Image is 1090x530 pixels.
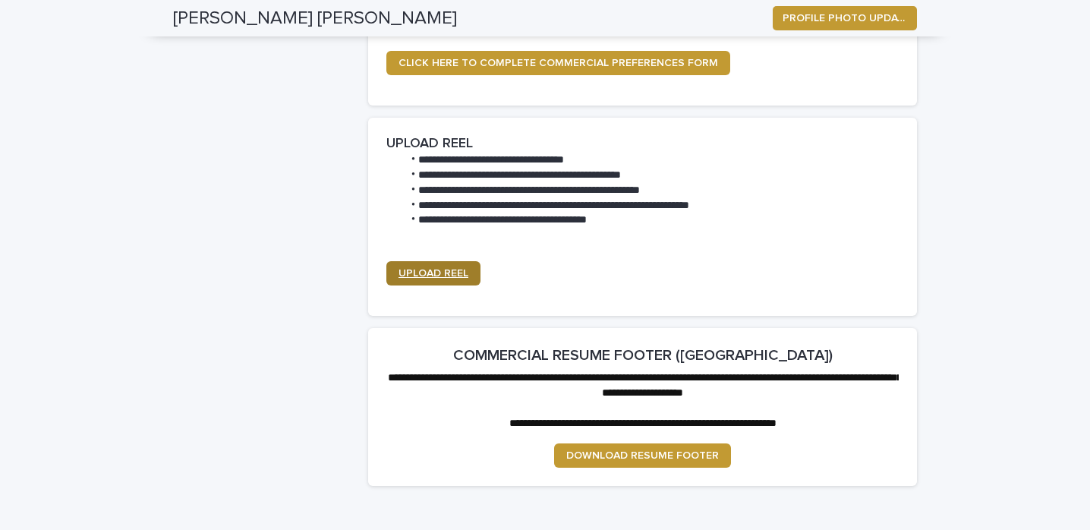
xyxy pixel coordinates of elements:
[386,51,730,75] a: CLICK HERE TO COMPLETE COMMERCIAL PREFERENCES FORM
[566,450,719,461] span: DOWNLOAD RESUME FOOTER
[783,11,907,26] span: PROFILE PHOTO UPDATE
[399,58,718,68] span: CLICK HERE TO COMPLETE COMMERCIAL PREFERENCES FORM
[773,6,917,30] button: PROFILE PHOTO UPDATE
[554,443,731,468] a: DOWNLOAD RESUME FOOTER
[386,261,480,286] a: UPLOAD REEL
[453,346,833,364] h2: COMMERCIAL RESUME FOOTER ([GEOGRAPHIC_DATA])
[173,8,457,30] h2: [PERSON_NAME] [PERSON_NAME]
[386,136,473,153] h2: UPLOAD REEL
[399,268,468,279] span: UPLOAD REEL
